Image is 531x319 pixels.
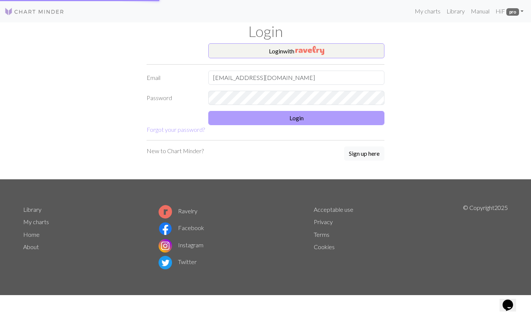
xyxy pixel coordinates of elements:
[344,146,384,161] button: Sign up here
[208,43,384,58] button: Loginwith
[492,4,527,19] a: HiF pro
[506,8,519,16] span: pro
[159,258,197,265] a: Twitter
[23,218,49,225] a: My charts
[19,22,512,40] h1: Login
[500,289,524,312] iframe: chat widget
[314,218,333,225] a: Privacy
[463,203,508,271] p: © Copyright 2025
[295,46,324,55] img: Ravelry
[159,207,197,214] a: Ravelry
[208,111,384,125] button: Login
[314,243,335,250] a: Cookies
[314,206,353,213] a: Acceptable use
[159,256,172,269] img: Twitter logo
[23,206,42,213] a: Library
[468,4,492,19] a: Manual
[159,224,204,231] a: Facebook
[23,231,40,238] a: Home
[147,126,205,133] a: Forgot your password?
[23,243,39,250] a: About
[142,91,204,105] label: Password
[159,239,172,253] img: Instagram logo
[159,241,203,248] a: Instagram
[142,71,204,85] label: Email
[147,146,204,155] p: New to Chart Minder?
[314,231,329,238] a: Terms
[412,4,443,19] a: My charts
[159,222,172,235] img: Facebook logo
[443,4,468,19] a: Library
[4,7,64,16] img: Logo
[159,205,172,219] img: Ravelry logo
